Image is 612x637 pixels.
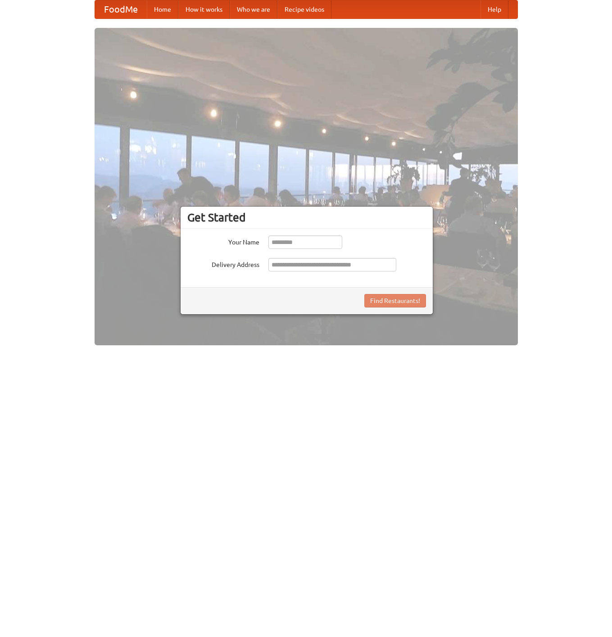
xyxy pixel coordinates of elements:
[277,0,331,18] a: Recipe videos
[481,0,508,18] a: Help
[364,294,426,307] button: Find Restaurants!
[187,211,426,224] h3: Get Started
[230,0,277,18] a: Who we are
[147,0,178,18] a: Home
[187,235,259,247] label: Your Name
[187,258,259,269] label: Delivery Address
[178,0,230,18] a: How it works
[95,0,147,18] a: FoodMe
